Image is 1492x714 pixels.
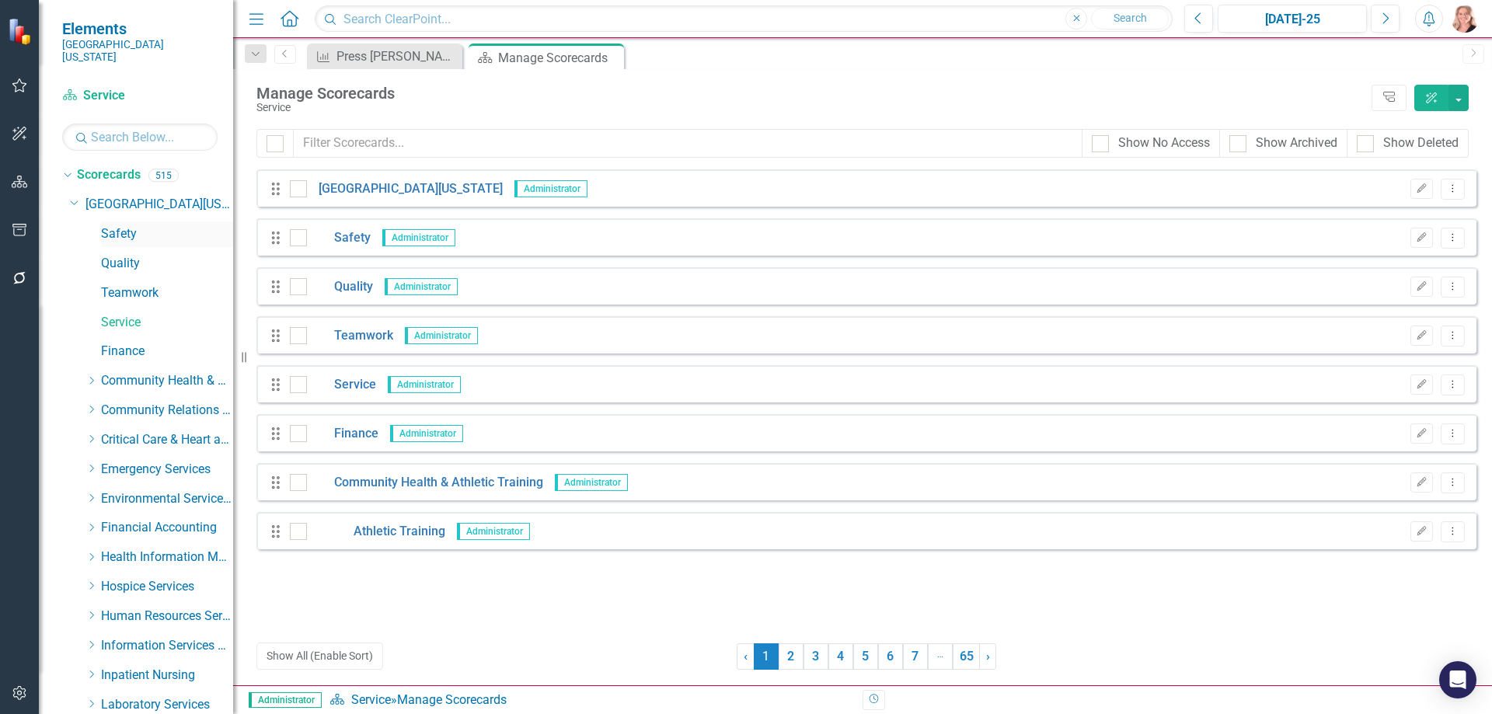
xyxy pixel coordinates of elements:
span: Administrator [555,474,628,491]
a: Quality [101,255,233,273]
div: » Manage Scorecards [329,691,851,709]
a: Inpatient Nursing [101,667,233,684]
span: Administrator [382,229,455,246]
a: Press [PERSON_NAME] Patient Experience: Medical Practice Likelihood to Recommend (Rolling 12 Months) [311,47,458,66]
div: Open Intercom Messenger [1439,661,1476,698]
a: Community Relations Services [101,402,233,420]
span: Elements [62,19,218,38]
a: Service [101,314,233,332]
a: 2 [779,643,804,670]
a: Environmental Services Team [101,490,233,508]
a: 7 [903,643,928,670]
a: 5 [853,643,878,670]
a: Community Health & Athletic Training [101,372,233,390]
div: Service [256,102,1364,113]
span: Administrator [388,376,461,393]
div: Manage Scorecards [498,48,620,68]
a: Quality [307,278,373,296]
small: [GEOGRAPHIC_DATA][US_STATE] [62,38,218,64]
img: Tiffany LaCoste [1451,5,1479,33]
a: Human Resources Services [101,608,233,625]
a: Critical Care & Heart and Vascular Services [101,431,233,449]
a: Community Health & Athletic Training [307,474,543,492]
a: Finance [101,343,233,360]
span: › [986,649,990,663]
span: Administrator [385,278,458,295]
a: Teamwork [307,327,393,345]
a: 4 [828,643,853,670]
div: Show No Access [1118,134,1210,152]
a: 65 [953,643,980,670]
input: Search ClearPoint... [315,5,1173,33]
div: 515 [148,169,179,182]
a: Service [307,376,376,394]
span: Administrator [390,425,463,442]
span: Search [1114,12,1147,24]
a: Emergency Services [101,461,233,479]
span: Administrator [457,523,530,540]
a: Financial Accounting [101,519,233,537]
div: Manage Scorecards [256,85,1364,102]
a: [GEOGRAPHIC_DATA][US_STATE] [307,180,503,198]
span: Administrator [405,327,478,344]
a: Service [351,692,391,707]
a: Scorecards [77,166,141,184]
a: Information Services Team [101,637,233,655]
input: Search Below... [62,124,218,151]
button: Search [1091,8,1169,30]
a: [GEOGRAPHIC_DATA][US_STATE] [85,196,233,214]
span: Administrator [249,692,322,708]
a: Finance [307,425,378,443]
img: ClearPoint Strategy [8,18,35,45]
a: Service [62,87,218,105]
div: [DATE]-25 [1223,10,1361,29]
input: Filter Scorecards... [293,129,1082,158]
div: Show Archived [1256,134,1337,152]
a: Safety [101,225,233,243]
a: Teamwork [101,284,233,302]
a: 6 [878,643,903,670]
a: Safety [307,229,371,247]
span: Administrator [514,180,587,197]
span: 1 [754,643,779,670]
div: Show Deleted [1383,134,1459,152]
a: Hospice Services [101,578,233,596]
a: Athletic Training [307,523,445,541]
button: [DATE]-25 [1218,5,1367,33]
span: ‹ [744,649,748,663]
button: Show All (Enable Sort) [256,643,383,670]
a: Laboratory Services [101,696,233,714]
a: Health Information Management Services [101,549,233,566]
div: Press [PERSON_NAME] Patient Experience: Medical Practice Likelihood to Recommend (Rolling 12 Months) [336,47,458,66]
a: 3 [804,643,828,670]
